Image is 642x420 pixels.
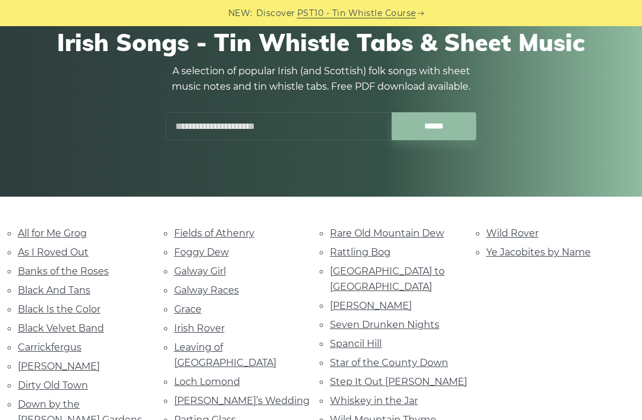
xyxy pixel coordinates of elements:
[18,361,100,372] a: [PERSON_NAME]
[330,319,439,330] a: Seven Drunken Nights
[297,7,416,20] a: PST10 - Tin Whistle Course
[18,380,88,391] a: Dirty Old Town
[330,376,467,387] a: Step It Out [PERSON_NAME]
[160,64,481,94] p: A selection of popular Irish (and Scottish) folk songs with sheet music notes and tin whistle tab...
[174,342,276,368] a: Leaving of [GEOGRAPHIC_DATA]
[330,395,418,406] a: Whiskey in the Jar
[174,304,202,315] a: Grace
[330,247,391,258] a: Rattling Bog
[24,28,618,56] h1: Irish Songs - Tin Whistle Tabs & Sheet Music
[174,395,310,406] a: [PERSON_NAME]’s Wedding
[174,285,239,296] a: Galway Races
[256,7,295,20] span: Discover
[330,228,444,239] a: Rare Old Mountain Dew
[18,304,100,315] a: Black Is the Color
[174,376,240,387] a: Loch Lomond
[330,300,412,311] a: [PERSON_NAME]
[228,7,253,20] span: NEW:
[330,266,445,292] a: [GEOGRAPHIC_DATA] to [GEOGRAPHIC_DATA]
[18,323,104,334] a: Black Velvet Band
[174,266,226,277] a: Galway Girl
[18,247,89,258] a: As I Roved Out
[18,285,90,296] a: Black And Tans
[18,342,81,353] a: Carrickfergus
[174,228,254,239] a: Fields of Athenry
[330,357,448,368] a: Star of the County Down
[174,323,225,334] a: Irish Rover
[18,228,87,239] a: All for Me Grog
[330,338,382,349] a: Spancil Hill
[486,247,591,258] a: Ye Jacobites by Name
[18,266,109,277] a: Banks of the Roses
[486,228,539,239] a: Wild Rover
[174,247,229,258] a: Foggy Dew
